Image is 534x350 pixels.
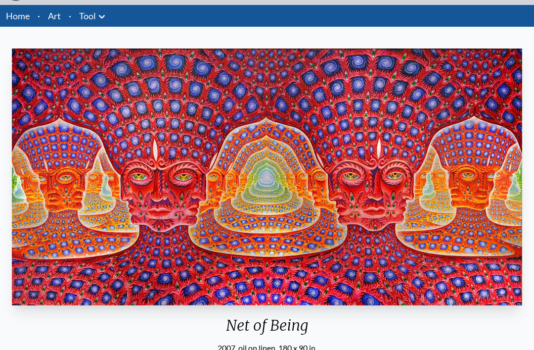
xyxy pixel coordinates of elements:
[65,5,75,27] li: ·
[34,5,44,27] li: ·
[48,9,61,23] a: Art
[6,11,30,22] a: Home
[8,317,526,343] div: Net of Being
[79,9,96,23] a: Tool
[12,49,522,306] img: Net-of-Being-2021-Alex-Grey-watermarked.jpeg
